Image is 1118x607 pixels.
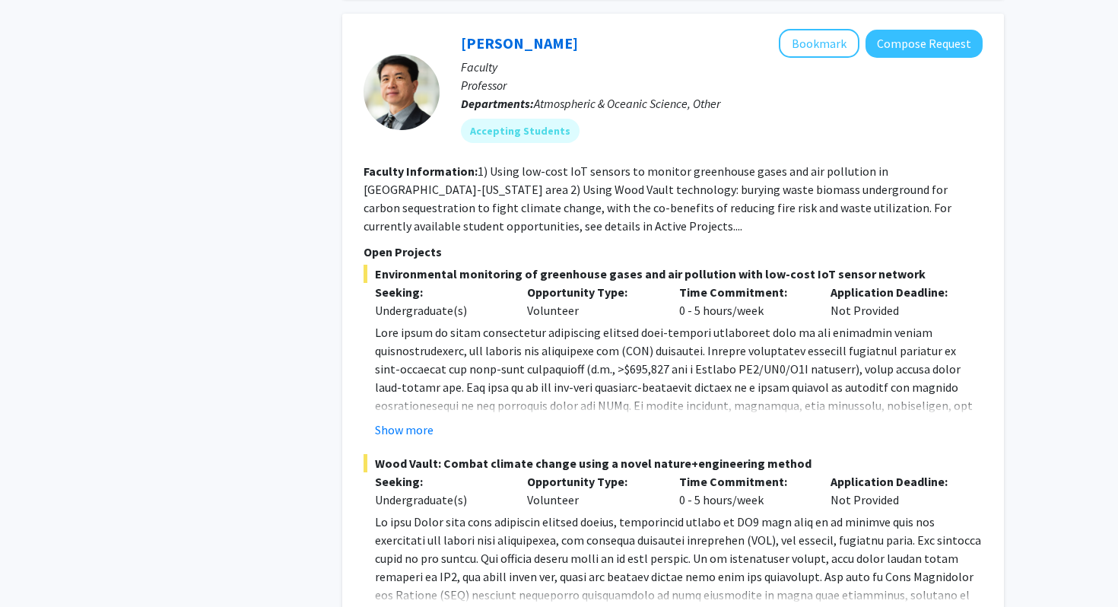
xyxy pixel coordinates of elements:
p: Faculty [461,58,983,76]
p: Time Commitment: [679,283,808,301]
button: Add Ning Zeng to Bookmarks [779,29,859,58]
p: Opportunity Type: [527,472,656,491]
span: Wood Vault: Combat climate change using a novel nature+engineering method [364,454,983,472]
p: Lore ipsum do sitam consectetur adipiscing elitsed doei-tempori utlaboreet dolo ma ali enimadmin ... [375,323,983,579]
p: Seeking: [375,283,504,301]
button: Compose Request to Ning Zeng [865,30,983,58]
p: Open Projects [364,243,983,261]
span: Environmental monitoring of greenhouse gases and air pollution with low-cost IoT sensor network [364,265,983,283]
div: Volunteer [516,472,668,509]
p: Professor [461,76,983,94]
b: Departments: [461,96,534,111]
fg-read-more: 1) Using low-cost IoT sensors to monitor greenhouse gases and air pollution in [GEOGRAPHIC_DATA]-... [364,164,951,234]
p: Seeking: [375,472,504,491]
div: Undergraduate(s) [375,491,504,509]
mat-chip: Accepting Students [461,119,580,143]
div: Not Provided [819,472,971,509]
div: Undergraduate(s) [375,301,504,319]
p: Opportunity Type: [527,283,656,301]
p: Application Deadline: [831,472,960,491]
div: 0 - 5 hours/week [668,472,820,509]
p: Application Deadline: [831,283,960,301]
div: Not Provided [819,283,971,319]
button: Show more [375,421,434,439]
span: Atmospheric & Oceanic Science, Other [534,96,720,111]
div: 0 - 5 hours/week [668,283,820,319]
iframe: Chat [11,539,65,596]
b: Faculty Information: [364,164,478,179]
div: Volunteer [516,283,668,319]
p: Time Commitment: [679,472,808,491]
a: [PERSON_NAME] [461,33,578,52]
